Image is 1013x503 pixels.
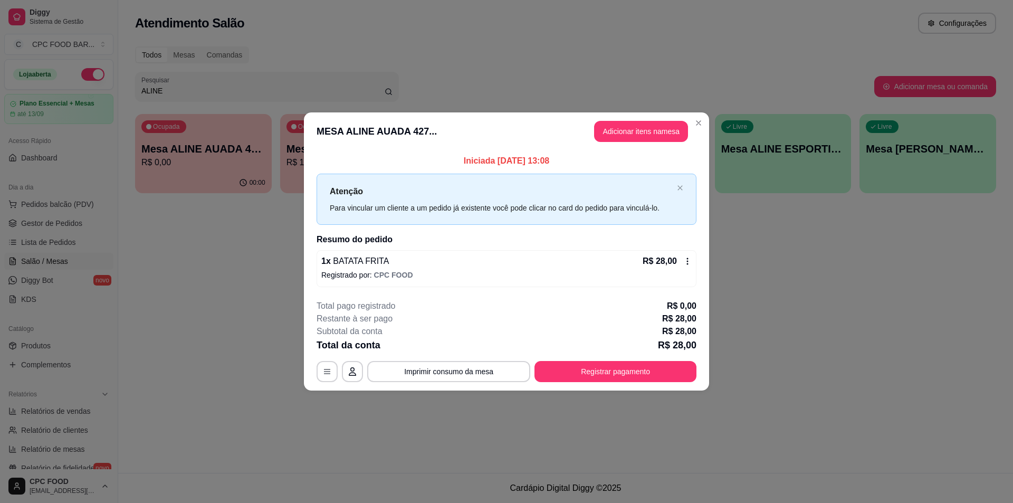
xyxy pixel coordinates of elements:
p: Iniciada [DATE] 13:08 [317,155,696,167]
p: R$ 28,00 [658,338,696,353]
p: Total da conta [317,338,380,353]
p: R$ 28,00 [643,255,677,268]
button: close [677,185,683,192]
p: R$ 28,00 [662,312,696,325]
span: BATATA FRITA [331,257,389,265]
div: Para vincular um cliente a um pedido já existente você pode clicar no card do pedido para vinculá... [330,202,673,214]
p: R$ 0,00 [667,300,696,312]
p: Registrado por: [321,270,692,280]
p: Total pago registrado [317,300,395,312]
p: R$ 28,00 [662,325,696,338]
p: Atenção [330,185,673,198]
p: Restante à ser pago [317,312,393,325]
span: CPC FOOD [374,271,413,279]
button: Imprimir consumo da mesa [367,361,530,382]
button: Adicionar itens namesa [594,121,688,142]
p: 1 x [321,255,389,268]
button: Close [690,115,707,131]
span: close [677,185,683,191]
p: Subtotal da conta [317,325,383,338]
button: Registrar pagamento [534,361,696,382]
h2: Resumo do pedido [317,233,696,246]
header: MESA ALINE AUADA 427... [304,112,709,150]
